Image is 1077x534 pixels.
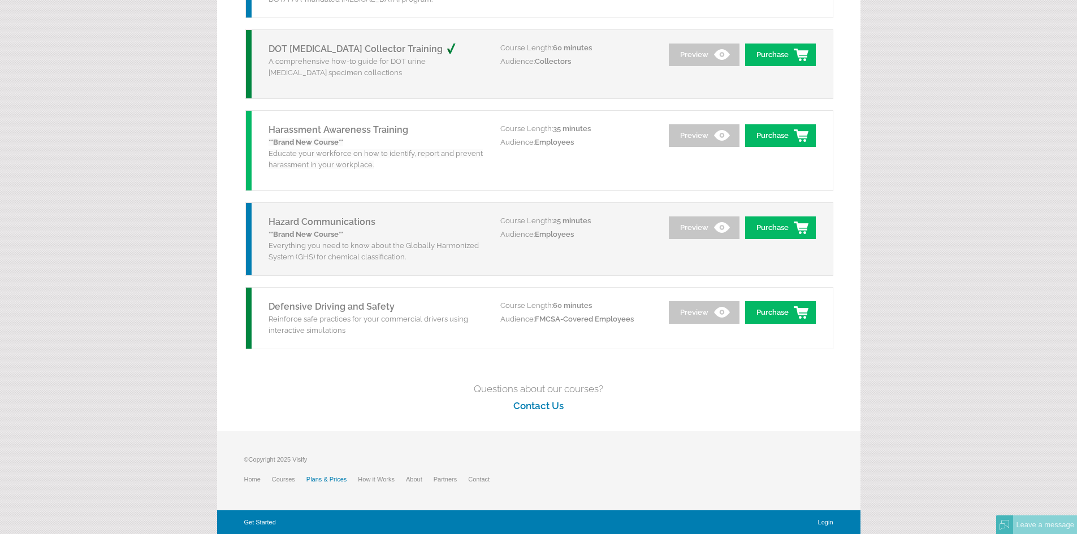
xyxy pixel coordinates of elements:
[553,216,591,225] span: 25 minutes
[269,301,395,312] a: Defensive Driving and Safety
[745,44,816,66] a: Purchase
[269,229,483,263] p: Everything you need to know about the Globally Harmonized System (GHS) for chemical classification.
[406,476,434,483] a: About
[745,301,816,324] a: Purchase
[358,476,406,483] a: How it Works
[500,299,653,312] p: Course Length:
[244,454,501,471] p: ©
[269,124,408,135] a: Harassment Awareness Training
[500,228,653,241] p: Audience:
[269,314,483,336] p: Reinforce safe practices for your commercial drivers using interactive simulations
[513,400,564,411] a: Contact Us
[217,380,860,397] h4: Questions about our courses?
[269,230,343,238] strong: **Brand New Course**
[269,216,375,227] a: Hazard Communications
[272,476,306,483] a: Courses
[669,301,739,324] a: Preview
[306,476,358,483] a: Plans & Prices
[535,315,634,323] span: FMCSA-Covered Employees
[553,44,592,52] span: 60 minutes
[500,136,653,149] p: Audience:
[500,312,653,326] p: Audience:
[500,214,653,228] p: Course Length:
[535,138,574,146] span: Employees
[269,56,483,79] p: A comprehensive how-to guide for DOT urine [MEDICAL_DATA] specimen collections
[669,216,739,239] a: Preview
[553,301,592,310] span: 60 minutes
[468,476,501,483] a: Contact
[434,476,469,483] a: Partners
[500,55,653,68] p: Audience:
[535,57,571,66] span: Collectors
[1000,520,1010,530] img: Offline
[745,124,816,147] a: Purchase
[500,122,653,136] p: Course Length:
[669,44,739,66] a: Preview
[269,138,343,146] strong: **Brand New Course**
[553,124,591,133] span: 35 minutes
[244,519,276,526] a: Get Started
[269,44,468,54] a: DOT [MEDICAL_DATA] Collector Training
[500,41,653,55] p: Course Length:
[745,216,816,239] a: Purchase
[818,519,833,526] a: Login
[249,456,308,463] span: Copyright 2025 Visify
[244,476,272,483] a: Home
[669,124,739,147] a: Preview
[535,230,574,238] span: Employees
[1013,515,1077,534] div: Leave a message
[269,138,483,169] span: Educate your workforce on how to identify, report and prevent harassment in your workplace.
